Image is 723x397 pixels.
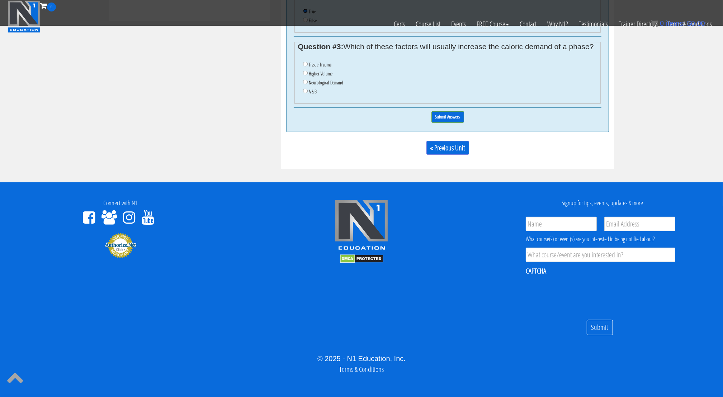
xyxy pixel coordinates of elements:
[309,62,331,67] label: Tissue Trauma
[573,11,613,37] a: Testimonials
[471,11,514,37] a: FREE Course
[335,200,388,253] img: n1-edu-logo
[487,200,718,207] h4: Signup for tips, events, updates & more
[542,11,573,37] a: Why N1?
[651,20,658,27] img: icon11.png
[666,19,685,27] span: items:
[526,280,635,308] iframe: reCAPTCHA
[8,0,40,33] img: n1-education
[298,42,343,51] strong: Question #3:
[104,233,137,258] img: Authorize.Net Merchant - Click to Verify
[613,11,662,37] a: Trainer Directory
[5,353,718,364] div: © 2025 - N1 Education, Inc.
[410,11,446,37] a: Course List
[309,80,343,85] label: Neurological Demand
[309,71,332,76] label: Higher Volume
[514,11,542,37] a: Contact
[651,19,705,27] a: 0 items: $0.00
[431,111,464,122] input: Submit Answers
[526,266,546,276] label: CAPTCHA
[587,320,613,335] input: Submit
[687,19,705,27] bdi: 0.00
[309,89,317,94] label: A & B
[388,11,410,37] a: Certs
[40,1,56,10] a: 0
[446,11,471,37] a: Events
[687,19,691,27] span: $
[604,217,675,231] input: Email Address
[298,44,597,50] legend: Which of these factors will usually increase the caloric demand of a phase?
[526,235,675,243] div: What course(s) or event(s) are you interested in being notified about?
[5,200,236,207] h4: Connect with N1
[426,141,469,155] a: « Previous Unit
[47,3,56,11] span: 0
[526,217,597,231] input: Name
[340,254,383,263] img: DMCA.com Protection Status
[526,248,675,262] input: What course/event are you interested in?
[662,11,717,37] a: Terms & Conditions
[660,19,664,27] span: 0
[339,364,384,374] a: Terms & Conditions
